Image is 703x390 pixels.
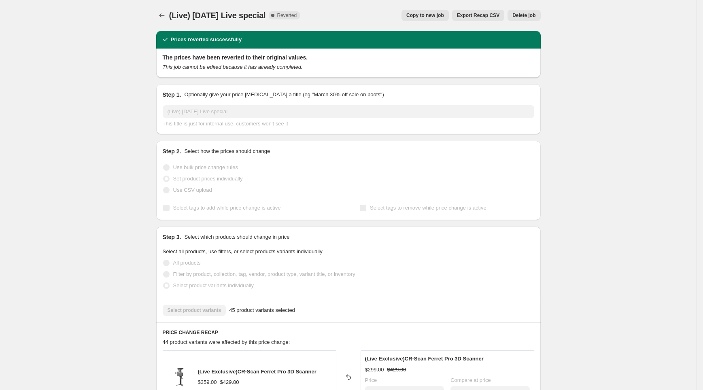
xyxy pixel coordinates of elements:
span: Reverted [277,12,297,19]
div: $359.00 [198,378,217,386]
h2: The prices have been reverted to their original values. [163,53,534,61]
span: Filter by product, collection, tag, vendor, product type, variant title, or inventory [173,271,355,277]
span: All products [173,260,201,266]
span: (Live Exclusive)CR-Scan Ferret Pro 3D Scanner [365,356,484,362]
p: Optionally give your price [MEDICAL_DATA] a title (eg "March 30% off sale on boots") [184,91,384,99]
span: Copy to new job [406,12,444,19]
img: CR-Scan_Ferret_Pro_1_80x.png [167,365,191,389]
span: Delete job [512,12,535,19]
span: Select all products, use filters, or select products variants individually [163,248,323,254]
strike: $429.00 [387,366,406,374]
h2: Step 2. [163,147,181,155]
span: Select tags to remove while price change is active [370,205,486,211]
p: Select which products should change in price [184,233,289,241]
h2: Prices reverted successfully [171,36,242,44]
button: Delete job [508,10,540,21]
h2: Step 1. [163,91,181,99]
button: Price change jobs [156,10,168,21]
span: Compare at price [450,377,491,383]
span: (Live) [DATE] Live special [169,11,266,20]
span: 45 product variants selected [229,306,295,314]
strike: $429.00 [220,378,239,386]
input: 30% off holiday sale [163,105,534,118]
span: (Live Exclusive)CR-Scan Ferret Pro 3D Scanner [198,369,316,375]
h2: Step 3. [163,233,181,241]
span: Set product prices individually [173,176,243,182]
button: Copy to new job [401,10,449,21]
span: This title is just for internal use, customers won't see it [163,121,288,127]
button: Export Recap CSV [452,10,504,21]
h6: PRICE CHANGE RECAP [163,329,534,336]
i: This job cannot be edited because it has already completed. [163,64,303,70]
span: Use bulk price change rules [173,164,238,170]
span: Export Recap CSV [457,12,499,19]
div: $299.00 [365,366,384,374]
span: Price [365,377,377,383]
span: Select tags to add while price change is active [173,205,281,211]
span: 44 product variants were affected by this price change: [163,339,290,345]
span: Select product variants individually [173,282,254,288]
p: Select how the prices should change [184,147,270,155]
span: Use CSV upload [173,187,212,193]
